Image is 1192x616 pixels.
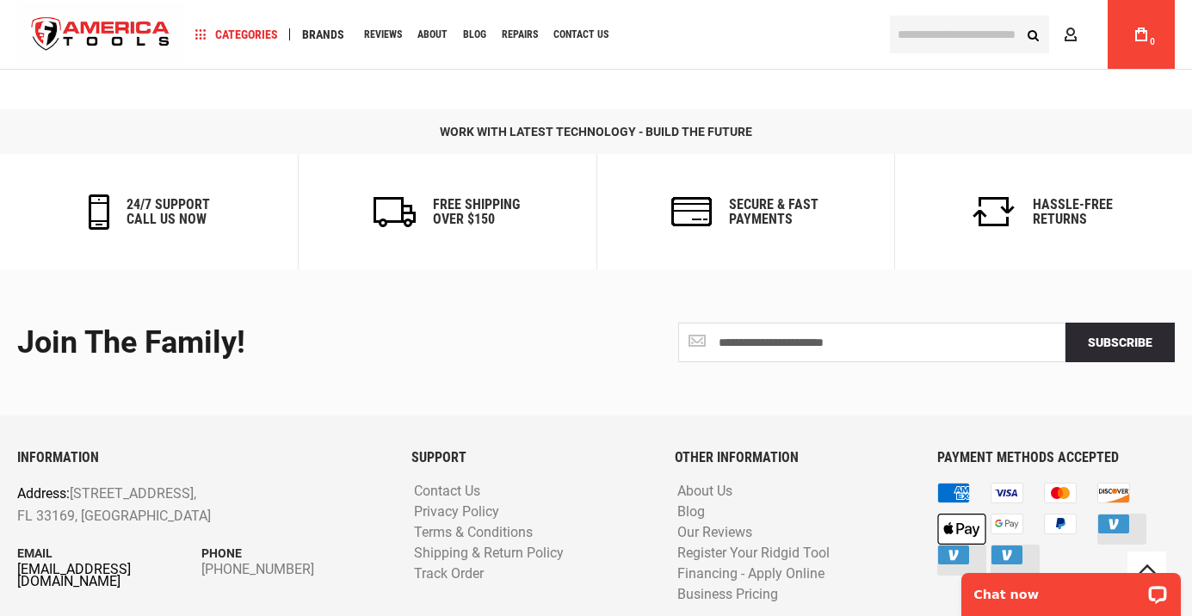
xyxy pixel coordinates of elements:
h6: SUPPORT [411,450,649,465]
p: Email [17,544,201,563]
a: Repairs [494,23,546,46]
a: Contact Us [410,484,485,500]
h6: Free Shipping Over $150 [433,197,520,227]
span: 0 [1150,37,1155,46]
a: Blog [455,23,494,46]
span: Address: [17,485,70,502]
a: [EMAIL_ADDRESS][DOMAIN_NAME] [17,564,201,588]
a: About [410,23,455,46]
h6: 24/7 support call us now [127,197,210,227]
a: store logo [17,3,184,67]
a: Track Order [410,566,488,582]
a: Brands [294,23,352,46]
iframe: LiveChat chat widget [950,562,1192,616]
div: Join the Family! [17,326,584,360]
p: [STREET_ADDRESS], FL 33169, [GEOGRAPHIC_DATA] [17,483,312,527]
span: Reviews [364,29,402,40]
span: Brands [302,28,344,40]
p: Phone [201,544,386,563]
span: Repairs [502,29,538,40]
a: Register Your Ridgid Tool [673,545,834,562]
h6: PAYMENT METHODS ACCEPTED [937,450,1175,465]
h6: secure & fast payments [729,197,818,227]
h6: OTHER INFORMATION [675,450,912,465]
a: Our Reviews [673,525,757,541]
a: Blog [673,504,709,521]
a: About Us [673,484,737,500]
a: Business Pricing [673,587,782,603]
a: Shipping & Return Policy [410,545,568,562]
a: Privacy Policy [410,504,503,521]
span: Subscribe [1088,336,1152,349]
span: Blog [463,29,486,40]
a: Contact Us [546,23,616,46]
span: About [417,29,448,40]
button: Search [1016,18,1049,51]
a: Terms & Conditions [410,525,537,541]
h6: INFORMATION [17,450,386,465]
a: Financing - Apply Online [673,566,829,582]
span: Categories [195,28,278,40]
span: Contact Us [553,29,608,40]
a: Categories [188,23,286,46]
button: Subscribe [1065,323,1175,362]
img: America Tools [17,3,184,67]
a: Reviews [356,23,410,46]
h6: Hassle-Free Returns [1033,197,1113,227]
a: [PHONE_NUMBER] [201,564,386,576]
